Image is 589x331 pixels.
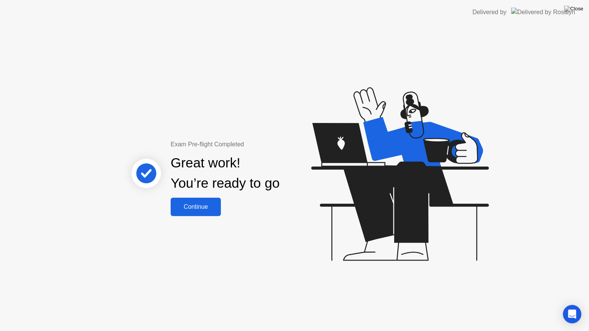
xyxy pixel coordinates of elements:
[511,8,575,16] img: Delivered by Rosalyn
[171,140,329,149] div: Exam Pre-flight Completed
[472,8,507,17] div: Delivered by
[171,153,280,193] div: Great work! You’re ready to go
[563,305,581,323] div: Open Intercom Messenger
[564,6,583,12] img: Close
[173,203,219,210] div: Continue
[171,198,221,216] button: Continue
